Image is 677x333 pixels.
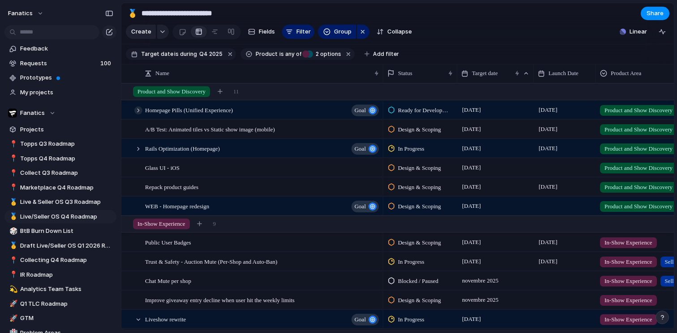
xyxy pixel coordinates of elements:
span: is [174,50,179,58]
a: 📍IR Roadmap [4,268,116,282]
span: [DATE] [536,143,560,154]
span: In Progress [398,315,424,324]
span: [DATE] [536,105,560,115]
button: goal [351,105,379,116]
span: Fields [259,27,275,36]
div: 📍Topps Q4 Roadmap [4,152,116,165]
button: Share [641,7,669,20]
button: goal [351,314,379,325]
a: 📍Topps Q3 Roadmap [4,137,116,151]
span: Marketplace Q4 Roadmap [20,183,113,192]
span: Draft Live/Seller OS Q1 2026 Roadmap [20,241,113,250]
div: 📍Collect Q3 Roadmap [4,166,116,180]
span: Design & Scoping [398,296,441,305]
span: 100 [100,59,113,68]
span: In-Show Experience [604,277,652,286]
span: novembre 2025 [460,275,501,286]
button: 🥇 [125,6,140,21]
span: Product and Show Discovery [604,106,673,115]
div: 🎲BtB Burn Down List [4,224,116,238]
div: 📍 [9,182,16,193]
span: [DATE] [460,143,483,154]
span: IR Roadmap [20,270,113,279]
span: Linear [630,27,647,36]
span: Collect Q3 Roadmap [20,169,113,177]
span: In-Show Experience [604,315,652,324]
span: goal [355,143,366,155]
a: My projects [4,86,116,99]
a: Feedback [4,42,116,55]
span: Trust & Safety - Auction Mute (Per-Shop and Auto-Ban) [145,256,277,266]
span: [DATE] [460,201,483,211]
button: Fanatics [4,106,116,120]
a: Projects [4,123,116,136]
span: [DATE] [536,256,560,267]
span: GTM [20,314,113,323]
span: Q4 2025 [199,50,223,58]
div: 📍Collecting Q4 Roadmap [4,253,116,267]
span: Homepage Pills (Unified Experience) [145,105,233,115]
span: Topps Q4 Roadmap [20,154,113,163]
span: Collecting Q4 Roadmap [20,256,113,265]
span: A/B Test: Animated tiles vs Static show image (mobile) [145,124,275,134]
span: novembre 2025 [460,295,501,305]
span: In-Show Experience [137,219,185,228]
span: goal [355,104,366,117]
div: 📍Marketplace Q4 Roadmap [4,181,116,194]
span: goal [355,200,366,213]
span: Collapse [387,27,412,36]
a: Requests100 [4,57,116,70]
span: Q1 TLC Roadmap [20,299,113,308]
button: 💫 [8,285,17,294]
button: Collapse [373,25,416,39]
button: 📍 [8,183,17,192]
span: [DATE] [536,237,560,248]
span: [DATE] [460,105,483,115]
span: Product and Show Discovery [604,164,673,173]
span: Improve giveaway entry decline when user hit the weekly limits [145,295,295,305]
div: 📍 [9,139,16,149]
span: Product and Show Discovery [604,125,673,134]
span: Requests [20,59,98,68]
span: In Progress [398,144,424,153]
span: [DATE] [536,124,560,135]
button: 🎲 [8,227,17,236]
button: Q4 2025 [197,49,224,59]
button: Group [318,25,356,39]
span: WEB - Homepage redesign [145,201,209,211]
span: Design & Scoping [398,164,441,173]
span: 9 [213,219,216,228]
span: Projects [20,125,113,134]
span: Design & Scoping [398,125,441,134]
span: Product and Show Discovery [604,202,673,211]
a: 🥇Live/Seller OS Q4 Roadmap [4,210,116,223]
button: 📍 [8,154,17,163]
span: Glass UI - iOS [145,162,180,173]
span: Product Area [611,69,641,78]
span: Public User Badges [145,237,191,247]
span: any of [284,50,301,58]
span: Name [155,69,169,78]
button: 🚀 [8,299,17,308]
button: Add filter [359,48,404,60]
span: [DATE] [460,162,483,173]
span: [DATE] [460,181,483,192]
span: Share [647,9,664,18]
a: 🚀Q1 TLC Roadmap [4,297,116,311]
button: Create [126,25,156,39]
a: 🥇Draft Live/Seller OS Q1 2026 Roadmap [4,239,116,253]
span: options [313,50,341,58]
span: BtB Burn Down List [20,227,113,236]
span: Ready for Development [398,106,450,115]
div: 📍 [9,255,16,266]
span: fanatics [8,9,33,18]
button: 🚀 [8,314,17,323]
div: 📍 [9,168,16,178]
span: goal [355,313,366,326]
span: Launch Date [548,69,578,78]
span: Live/Seller OS Q4 Roadmap [20,212,113,221]
span: Chat Mute per shop [145,275,191,286]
